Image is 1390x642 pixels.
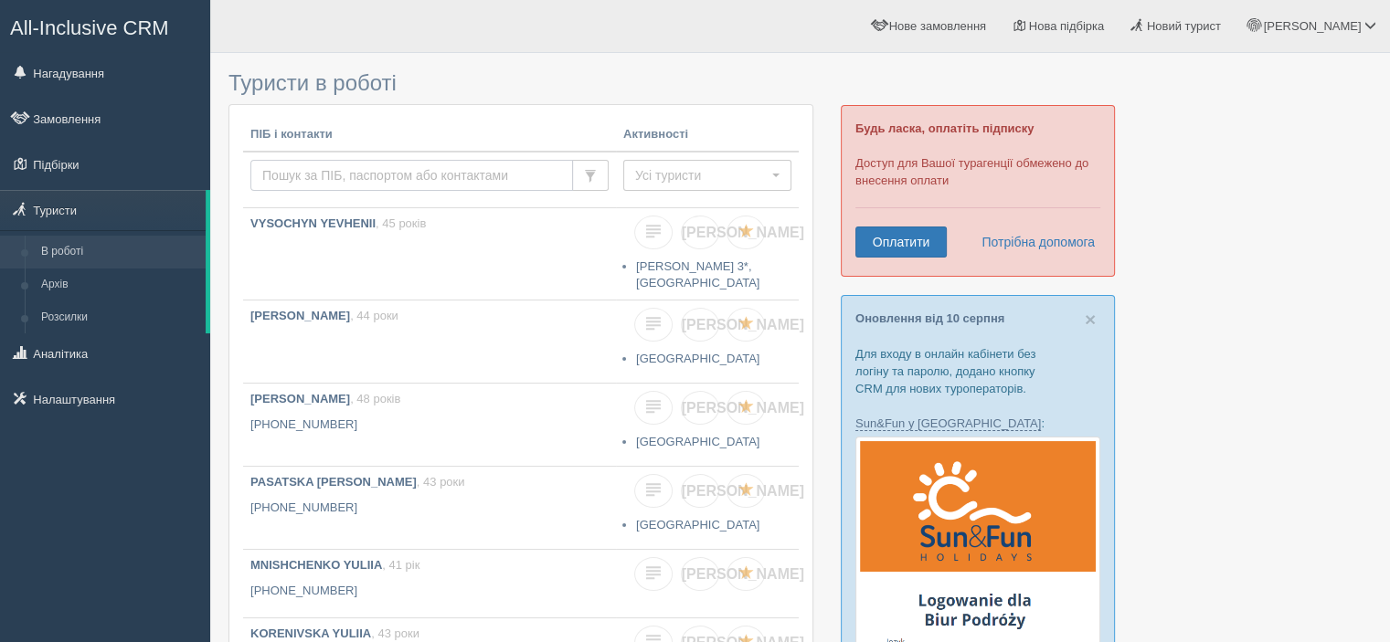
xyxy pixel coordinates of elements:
a: Оплатити [855,226,947,258]
span: , 43 роки [371,626,419,640]
b: [PERSON_NAME] [250,309,350,322]
p: : [855,415,1100,432]
span: , 45 років [376,216,426,230]
th: ПІБ і контакти [243,119,616,152]
a: Оновлення від 10 серпня [855,311,1004,325]
p: [PHONE_NUMBER] [250,500,609,517]
a: All-Inclusive CRM [1,1,209,51]
a: [PERSON_NAME], 48 років [PHONE_NUMBER] [243,384,616,466]
a: Потрібна допомога [970,226,1096,258]
a: [PERSON_NAME], 44 роки [243,300,616,383]
a: [PERSON_NAME] [681,216,719,249]
div: Доступ для Вашої турагенції обмежено до внесення оплати [841,105,1115,277]
span: [PERSON_NAME] [682,400,804,416]
b: Будь ласка, оплатіть підписку [855,121,1034,135]
span: Новий турист [1147,19,1221,33]
a: MNISHCHENKO YULIIA, 41 рік [PHONE_NUMBER] [243,550,616,617]
span: [PERSON_NAME] [682,317,804,332]
a: PASATSKA [PERSON_NAME], 43 роки [PHONE_NUMBER] [243,467,616,549]
a: [GEOGRAPHIC_DATA] [636,435,759,448]
a: [PERSON_NAME] [681,308,719,342]
a: [PERSON_NAME] 3*, [GEOGRAPHIC_DATA] [636,259,759,290]
b: VYSOCHYN YEVHENII [250,216,376,230]
span: [PERSON_NAME] [1263,19,1361,33]
th: Активності [616,119,799,152]
span: , 48 років [350,392,400,405]
span: All-Inclusive CRM [10,16,169,39]
span: Туристи в роботі [228,70,397,95]
a: В роботі [33,236,206,268]
a: VYSOCHYN YEVHENII, 45 років [243,208,616,290]
b: MNISHCHENKO YULIIA [250,558,382,572]
p: Для входу в онлайн кабінети без логіну та паролю, додано кнопку CRM для нових туроператорів. [855,345,1100,397]
a: [PERSON_NAME] [681,391,719,425]
span: × [1085,309,1096,330]
span: , 41 рік [382,558,419,572]
span: Нове замовлення [889,19,986,33]
b: KORENIVSKA YULIIA [250,626,371,640]
b: [PERSON_NAME] [250,392,350,405]
a: Розсилки [33,301,206,334]
a: [PERSON_NAME] [681,474,719,508]
p: [PHONE_NUMBER] [250,416,609,434]
span: Нова підбірка [1029,19,1105,33]
span: [PERSON_NAME] [682,225,804,240]
span: [PERSON_NAME] [682,483,804,499]
a: [PERSON_NAME] [681,557,719,591]
span: , 43 роки [417,475,465,489]
b: PASATSKA [PERSON_NAME] [250,475,417,489]
button: Усі туристи [623,160,791,191]
a: [GEOGRAPHIC_DATA] [636,518,759,531]
p: [PHONE_NUMBER] [250,583,609,600]
a: Архів [33,268,206,301]
span: , 44 роки [350,309,398,322]
span: [PERSON_NAME] [682,566,804,582]
span: Усі туристи [635,166,768,184]
button: Close [1085,310,1096,329]
a: [GEOGRAPHIC_DATA] [636,352,759,365]
a: Sun&Fun у [GEOGRAPHIC_DATA] [855,416,1041,431]
input: Пошук за ПІБ, паспортом або контактами [250,160,573,191]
